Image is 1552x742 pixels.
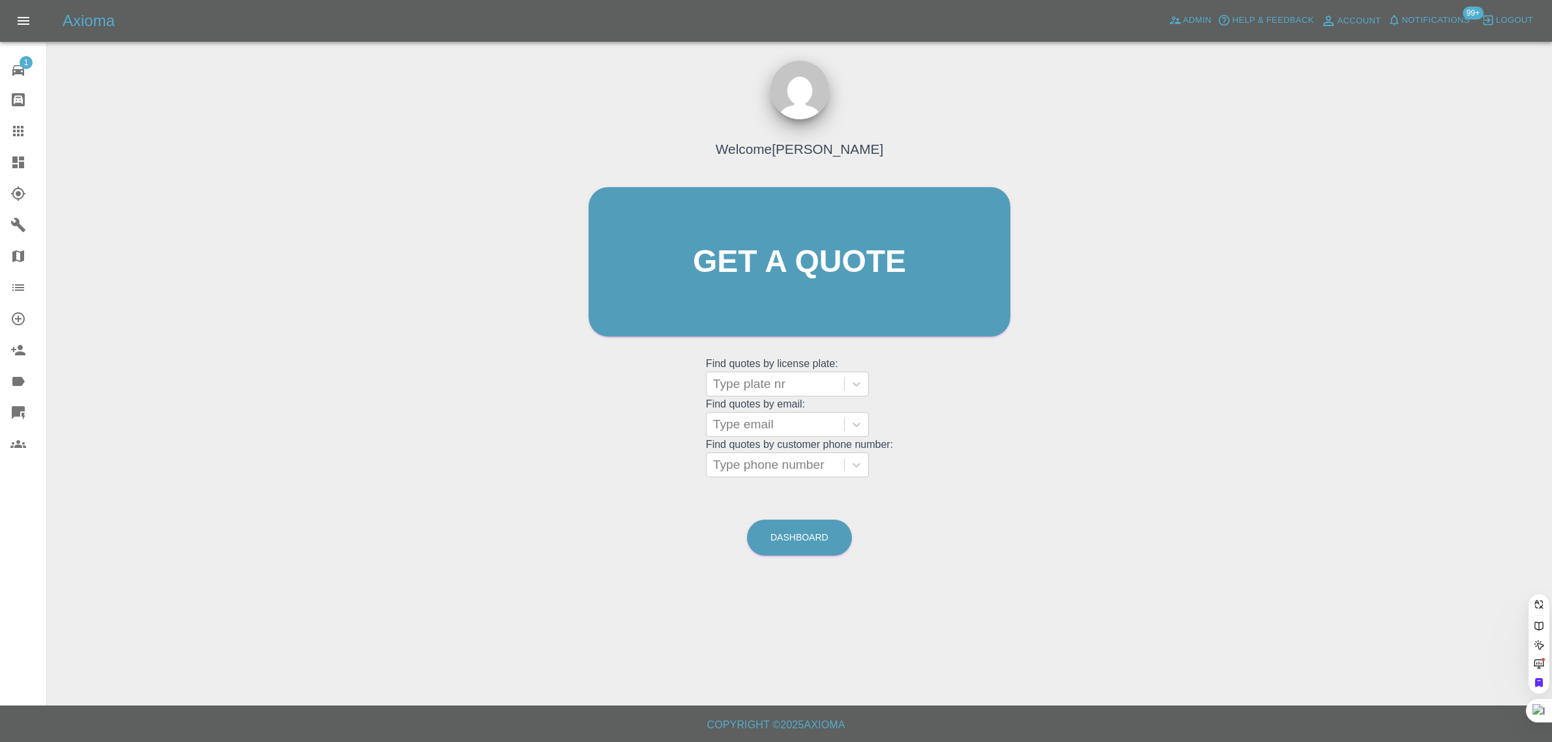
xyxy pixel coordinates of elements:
span: Notifications [1402,13,1470,28]
span: Account [1338,14,1381,29]
h6: Copyright © 2025 Axioma [10,716,1542,734]
button: Notifications [1384,10,1473,31]
h5: Axioma [63,10,115,31]
button: Logout [1478,10,1536,31]
span: Logout [1496,13,1533,28]
span: Admin [1183,13,1212,28]
a: Get a quote [589,187,1010,336]
span: 99+ [1463,7,1484,20]
button: Open drawer [8,5,39,37]
a: Account [1317,10,1384,31]
span: Help & Feedback [1232,13,1313,28]
grid: Find quotes by customer phone number: [706,439,893,477]
a: Admin [1165,10,1215,31]
a: Dashboard [747,520,852,556]
button: Help & Feedback [1214,10,1317,31]
img: ... [770,61,829,119]
span: 1 [20,56,33,69]
h4: Welcome [PERSON_NAME] [716,139,883,159]
grid: Find quotes by license plate: [706,358,893,396]
grid: Find quotes by email: [706,398,893,437]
